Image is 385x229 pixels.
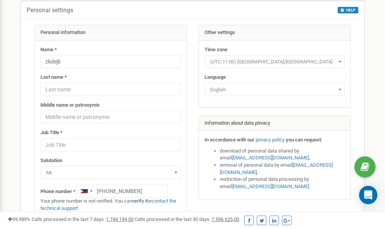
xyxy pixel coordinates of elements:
[40,55,181,68] input: Name
[106,216,134,222] u: 1 744 194,00
[199,116,351,131] div: Information about data privacy
[286,137,322,143] strong: you can request:
[212,216,239,222] u: 7 596 625,00
[40,129,63,136] label: Job Title *
[205,46,227,54] label: Time zone
[220,148,345,162] li: download of personal data shared by email ,
[40,198,181,212] p: Your phone number is not verified. You can or
[338,7,358,13] button: HELP
[8,216,31,222] span: 99,989%
[40,110,181,123] input: Middle name or patronymic
[40,102,100,109] label: Middle name or patronymic
[132,198,148,204] a: verify it
[43,167,178,178] span: Mr.
[35,25,187,41] div: Personal information
[40,74,67,81] label: Last name *
[207,57,342,67] span: (UTC-11:00) Pacific/Midway
[27,7,73,14] h5: Personal settings
[205,137,255,143] strong: In accordance with our
[359,186,377,204] div: Open Intercom Messenger
[40,198,176,211] a: contact the technical support
[220,176,345,190] li: restriction of personal data processing by email .
[32,216,134,222] span: Calls processed in the last 7 days :
[40,157,62,164] label: Salutation
[232,184,309,189] a: [EMAIL_ADDRESS][DOMAIN_NAME]
[205,74,226,81] label: Language
[220,162,333,175] a: [EMAIL_ADDRESS][DOMAIN_NAME]
[40,46,57,54] label: Name *
[77,185,95,197] div: Telephone country code
[205,55,345,68] span: (UTC-11:00) Pacific/Midway
[220,162,345,176] li: removal of personal data by email ,
[232,155,309,161] a: [EMAIL_ADDRESS][DOMAIN_NAME]
[207,84,342,95] span: English
[135,216,239,222] span: Calls processed in the last 30 days :
[40,166,181,179] span: Mr.
[256,137,285,143] a: privacy policy
[40,83,181,96] input: Last name
[199,25,351,41] div: Other settings
[40,188,76,195] label: Phone number *
[205,83,345,96] span: English
[77,185,168,198] input: +1-800-555-55-55
[40,138,181,151] input: Job Title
